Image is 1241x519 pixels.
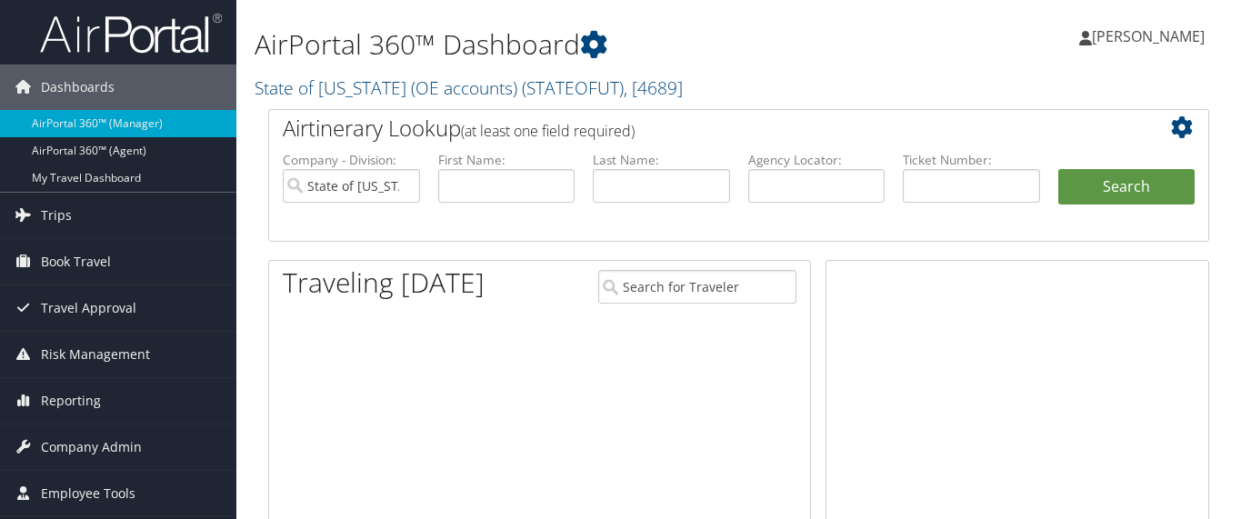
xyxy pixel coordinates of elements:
[1058,169,1196,205] button: Search
[522,75,624,100] span: ( STATEOFUT )
[255,25,900,64] h1: AirPortal 360™ Dashboard
[598,270,796,304] input: Search for Traveler
[41,193,72,238] span: Trips
[461,121,635,141] span: (at least one field required)
[41,65,115,110] span: Dashboards
[41,424,142,470] span: Company Admin
[283,264,485,302] h1: Traveling [DATE]
[41,285,136,331] span: Travel Approval
[40,12,222,55] img: airportal-logo.png
[255,75,683,100] a: State of [US_STATE] (OE accounts)
[593,151,730,169] label: Last Name:
[748,151,886,169] label: Agency Locator:
[624,75,683,100] span: , [ 4689 ]
[903,151,1040,169] label: Ticket Number:
[41,471,135,516] span: Employee Tools
[438,151,575,169] label: First Name:
[283,151,420,169] label: Company - Division:
[41,239,111,284] span: Book Travel
[41,332,150,377] span: Risk Management
[41,378,101,424] span: Reporting
[283,113,1116,144] h2: Airtinerary Lookup
[1079,9,1223,64] a: [PERSON_NAME]
[1092,26,1205,46] span: [PERSON_NAME]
